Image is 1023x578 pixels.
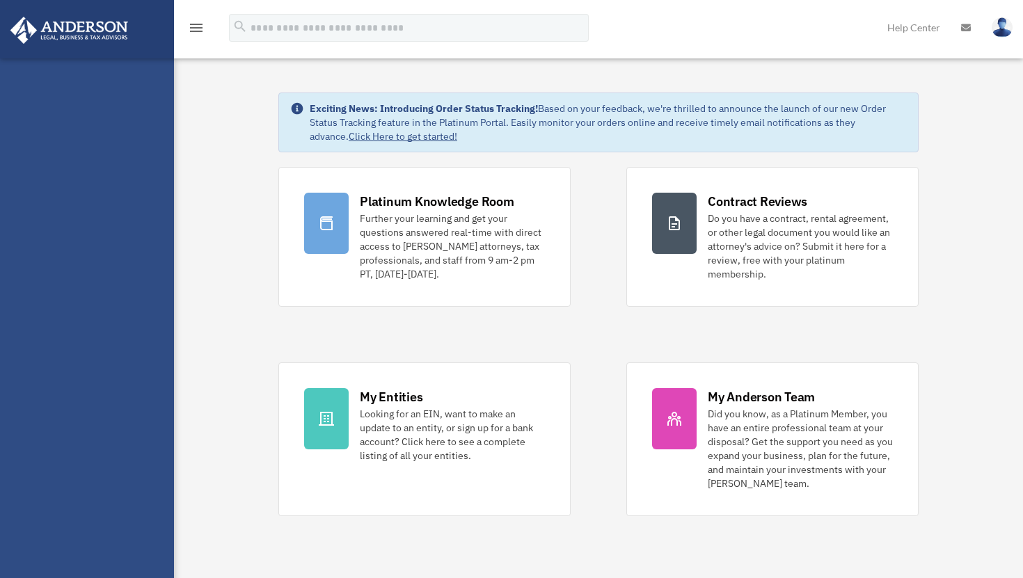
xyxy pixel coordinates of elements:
[360,388,422,406] div: My Entities
[349,130,457,143] a: Click Here to get started!
[626,167,919,307] a: Contract Reviews Do you have a contract, rental agreement, or other legal document you would like...
[188,19,205,36] i: menu
[360,211,545,281] div: Further your learning and get your questions answered real-time with direct access to [PERSON_NAM...
[310,102,538,115] strong: Exciting News: Introducing Order Status Tracking!
[188,24,205,36] a: menu
[232,19,248,34] i: search
[626,362,919,516] a: My Anderson Team Did you know, as a Platinum Member, you have an entire professional team at your...
[708,388,815,406] div: My Anderson Team
[310,102,907,143] div: Based on your feedback, we're thrilled to announce the launch of our new Order Status Tracking fe...
[992,17,1013,38] img: User Pic
[708,407,893,490] div: Did you know, as a Platinum Member, you have an entire professional team at your disposal? Get th...
[360,407,545,463] div: Looking for an EIN, want to make an update to an entity, or sign up for a bank account? Click her...
[708,193,807,210] div: Contract Reviews
[6,17,132,44] img: Anderson Advisors Platinum Portal
[278,362,571,516] a: My Entities Looking for an EIN, want to make an update to an entity, or sign up for a bank accoun...
[708,211,893,281] div: Do you have a contract, rental agreement, or other legal document you would like an attorney's ad...
[278,167,571,307] a: Platinum Knowledge Room Further your learning and get your questions answered real-time with dire...
[360,193,514,210] div: Platinum Knowledge Room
